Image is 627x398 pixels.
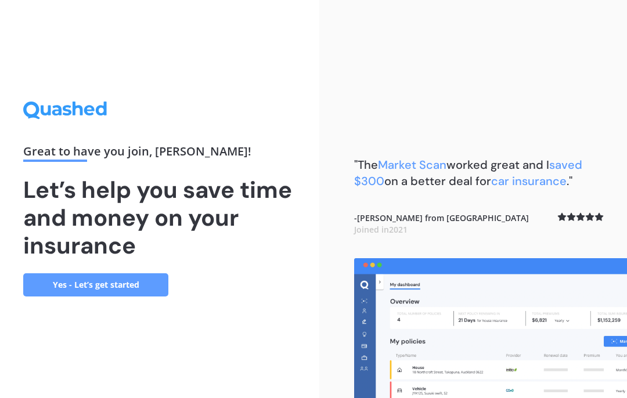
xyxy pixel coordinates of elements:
span: car insurance [491,173,567,189]
span: saved $300 [354,157,582,189]
img: dashboard.webp [354,258,627,398]
span: Joined in 2021 [354,224,408,235]
span: Market Scan [378,157,446,172]
b: - [PERSON_NAME] from [GEOGRAPHIC_DATA] [354,212,529,235]
a: Yes - Let’s get started [23,273,168,296]
div: Great to have you join , [PERSON_NAME] ! [23,146,296,162]
b: "The worked great and I on a better deal for ." [354,157,582,189]
h1: Let’s help you save time and money on your insurance [23,176,296,259]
